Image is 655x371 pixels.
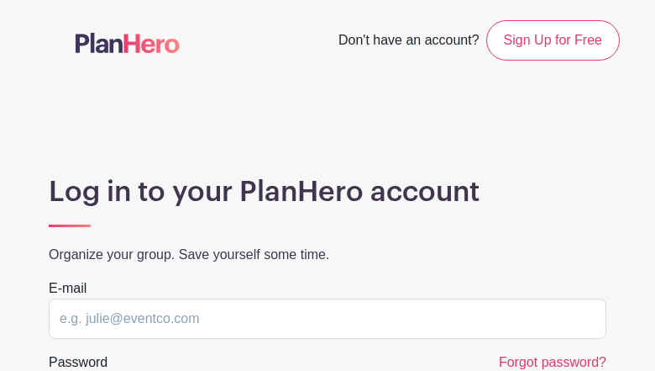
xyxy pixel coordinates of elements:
h1: Log in to your PlanHero account [49,175,606,209]
input: e.g. julie@eventco.com [49,299,606,339]
span: Don't have an account? [338,24,479,61]
a: Forgot password? [499,355,606,369]
label: E-mail [49,278,86,299]
a: Sign Up for Free [486,20,620,61]
img: logo-507f7623f17ff9eddc593b1ce0a138ce2505c220e1c5a4e2b4648c50719b7d32.svg [76,33,180,53]
p: Organize your group. Save yourself some time. [49,245,606,265]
